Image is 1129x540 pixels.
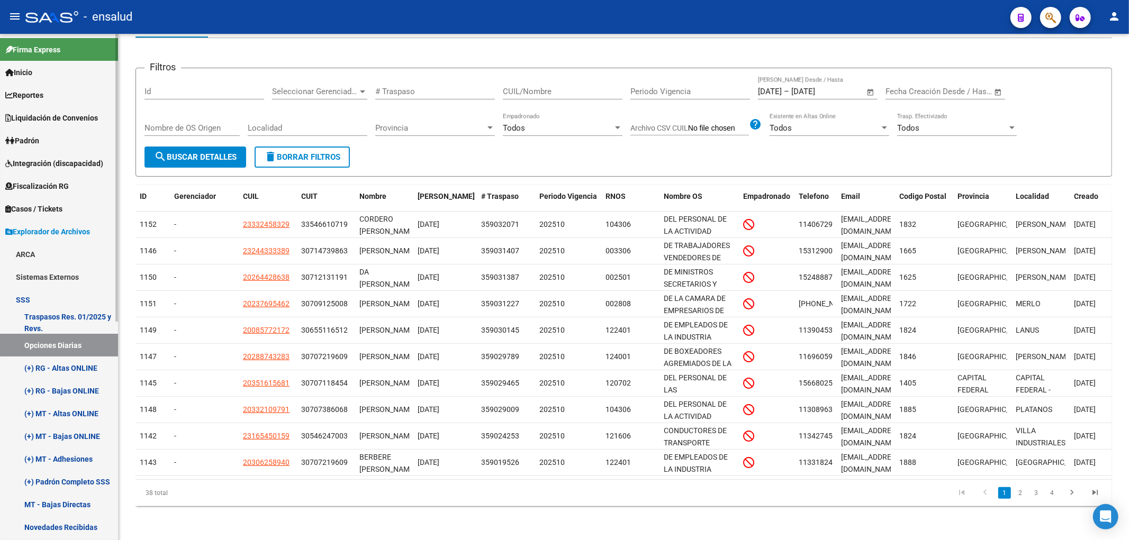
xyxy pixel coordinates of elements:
[5,180,69,192] span: Fiscalización RG
[5,203,62,215] span: Casos / Tickets
[539,458,565,466] span: 202510
[174,379,176,387] span: -
[301,377,348,389] div: 30707118454
[140,273,157,281] span: 1150
[539,299,565,308] span: 202510
[140,192,147,200] span: ID
[418,271,473,283] div: [DATE]
[958,326,1029,334] span: [GEOGRAPHIC_DATA]
[895,185,953,220] datatable-header-cell: Codigo Postal
[606,405,631,414] span: 104306
[758,87,782,96] input: Fecha inicio
[958,432,1029,440] span: [GEOGRAPHIC_DATA]
[359,268,416,300] span: DA [PERSON_NAME] [PERSON_NAME]
[606,432,631,440] span: 121606
[1016,246,1072,255] span: [PERSON_NAME]
[84,5,132,29] span: - ensalud
[664,453,728,486] span: DE EMPLEADOS DE LA INDUSTRIA [PERSON_NAME]
[301,192,318,200] span: CUIT
[297,185,355,220] datatable-header-cell: CUIT
[1016,405,1052,414] span: PLATANOS
[5,44,60,56] span: Firma Express
[958,405,1029,414] span: [GEOGRAPHIC_DATA]
[170,185,239,220] datatable-header-cell: Gerenciador
[5,226,90,237] span: Explorador de Archivos
[1062,487,1082,499] a: go to next page
[997,484,1013,502] li: page 1
[899,326,916,334] span: 1824
[301,218,348,231] div: 33546610719
[243,220,290,228] span: 23332458329
[154,152,237,162] span: Buscar Detalles
[1030,487,1043,499] a: 3
[938,87,989,96] input: Fecha fin
[140,299,157,308] span: 1151
[481,432,519,440] span: 359024253
[539,246,565,255] span: 202510
[359,405,416,414] span: [PERSON_NAME]
[899,352,916,361] span: 1846
[243,192,259,200] span: CUIL
[899,246,916,255] span: 1665
[174,352,176,361] span: -
[899,220,916,228] span: 1832
[539,220,565,228] span: 202510
[837,185,895,220] datatable-header-cell: Email
[539,432,565,440] span: 202510
[841,294,902,315] span: hecod43900@dextrago.com
[140,379,157,387] span: 1145
[301,430,348,442] div: 30546247003
[481,379,519,387] span: 359029465
[140,352,157,361] span: 1147
[958,352,1029,361] span: [GEOGRAPHIC_DATA]
[136,185,170,220] datatable-header-cell: ID
[1074,405,1096,414] span: [DATE]
[886,87,928,96] input: Fecha inicio
[897,123,919,133] span: Todos
[664,268,725,300] span: DE MINISTROS SECRETARIOS Y SUBSECRETARIOS
[5,135,39,147] span: Padrón
[477,185,535,220] datatable-header-cell: # Traspaso
[1074,352,1096,361] span: [DATE]
[799,192,829,200] span: Telefono
[481,192,519,200] span: # Traspaso
[481,458,519,466] span: 359019526
[301,298,348,310] div: 30709125008
[958,220,1029,228] span: [GEOGRAPHIC_DATA]
[841,453,902,473] span: virdecifya@necub.com
[243,299,290,308] span: 20237695462
[301,324,348,336] div: 30655116512
[799,379,841,387] span: 1566802558
[664,321,728,353] span: DE EMPLEADOS DE LA INDUSTRIA [PERSON_NAME]
[359,215,416,235] span: CORDERO [PERSON_NAME]
[664,400,727,444] span: DEL PERSONAL DE LA ACTIVIDAD CERVECERA Y AFINES
[1093,504,1118,529] div: Open Intercom Messenger
[174,299,176,308] span: -
[1014,487,1027,499] a: 2
[664,192,702,200] span: Nombre OS
[359,432,416,440] span: [PERSON_NAME]
[418,218,473,231] div: [DATE]
[1074,458,1096,466] span: [DATE]
[243,352,290,361] span: 20288743283
[1074,273,1096,281] span: [DATE]
[140,246,157,255] span: 1146
[174,326,176,334] span: -
[136,480,329,506] div: 38 total
[606,379,631,387] span: 120702
[539,379,565,387] span: 202510
[958,458,1029,466] span: [GEOGRAPHIC_DATA]
[1108,10,1121,23] mat-icon: person
[841,268,902,288] span: yexibem114@dpwev.com
[418,245,473,257] div: [DATE]
[899,458,916,466] span: 1888
[606,326,631,334] span: 122401
[664,347,735,380] span: DE BOXEADORES AGREMIADOS DE LA [GEOGRAPHIC_DATA]
[174,432,176,440] span: -
[841,321,902,341] span: l_a_r23@hotmail.com
[865,86,877,98] button: Open calendar
[1011,185,1070,220] datatable-header-cell: Localidad
[375,123,485,133] span: Provincia
[1046,487,1059,499] a: 4
[239,185,297,220] datatable-header-cell: CUIL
